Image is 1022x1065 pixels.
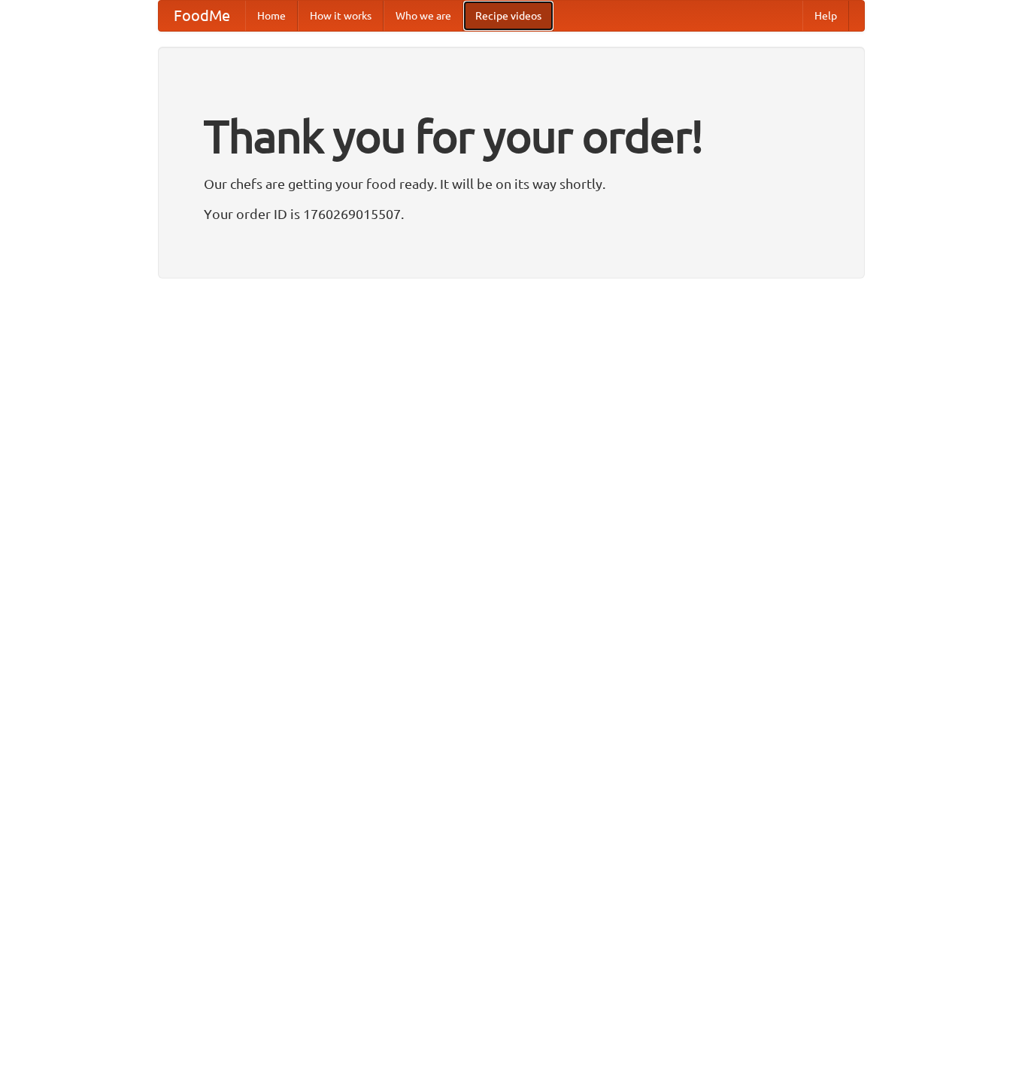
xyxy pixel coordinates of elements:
[204,202,819,225] p: Your order ID is 1760269015507.
[802,1,849,31] a: Help
[384,1,463,31] a: Who we are
[463,1,553,31] a: Recipe videos
[159,1,245,31] a: FoodMe
[204,100,819,172] h1: Thank you for your order!
[298,1,384,31] a: How it works
[245,1,298,31] a: Home
[204,172,819,195] p: Our chefs are getting your food ready. It will be on its way shortly.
